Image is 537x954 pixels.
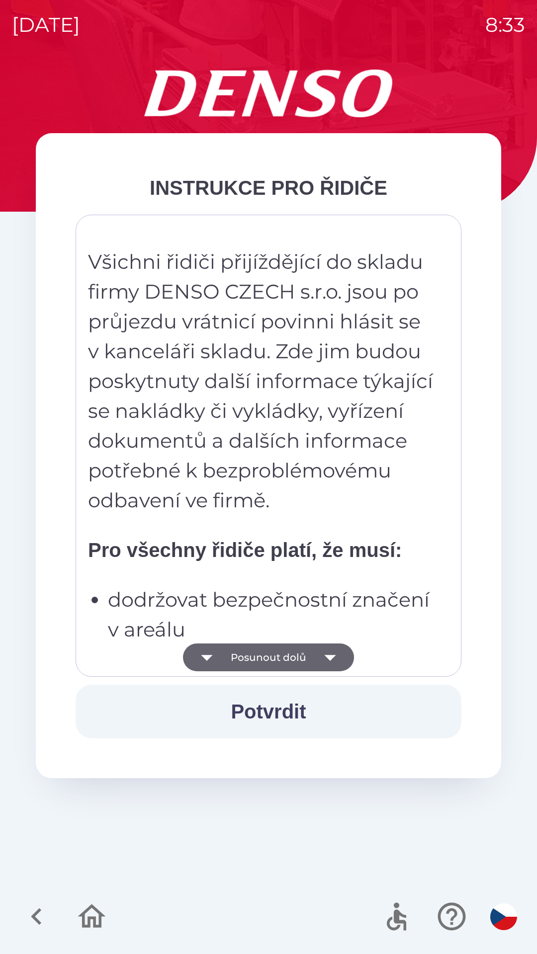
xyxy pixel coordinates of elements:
[88,247,435,515] p: Všichni řidiči přijíždějící do skladu firmy DENSO CZECH s.r.o. jsou po průjezdu vrátnicí povinni ...
[76,173,461,203] div: INSTRUKCE PRO ŘIDIČE
[76,685,461,738] button: Potvrdit
[108,585,435,644] p: dodržovat bezpečnostní značení v areálu
[485,10,525,40] p: 8:33
[36,70,501,117] img: Logo
[88,539,402,561] strong: Pro všechny řidiče platí, že musí:
[183,643,354,671] button: Posunout dolů
[490,903,517,930] img: cs flag
[12,10,80,40] p: [DATE]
